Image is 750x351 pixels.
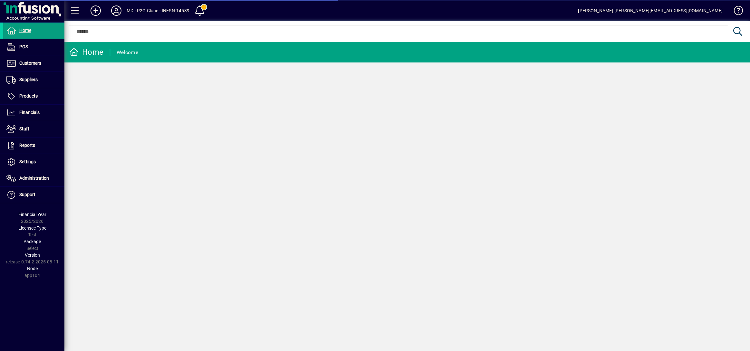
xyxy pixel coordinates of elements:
div: MD - P2G Clone - INFSN-14539 [127,5,189,16]
a: Products [3,88,64,104]
span: Financial Year [18,212,46,217]
span: Version [25,252,40,258]
a: POS [3,39,64,55]
span: Reports [19,143,35,148]
button: Add [85,5,106,16]
span: Suppliers [19,77,38,82]
div: Welcome [117,47,138,58]
div: [PERSON_NAME] [PERSON_NAME][EMAIL_ADDRESS][DOMAIN_NAME] [578,5,723,16]
span: Settings [19,159,36,164]
span: Support [19,192,35,197]
span: Package [24,239,41,244]
span: Financials [19,110,40,115]
span: Node [27,266,38,271]
span: Licensee Type [18,225,46,231]
a: Administration [3,170,64,186]
a: Reports [3,138,64,154]
span: Administration [19,175,49,181]
span: Customers [19,61,41,66]
span: POS [19,44,28,49]
span: Products [19,93,38,99]
span: Home [19,28,31,33]
div: Home [69,47,103,57]
span: Staff [19,126,29,131]
a: Settings [3,154,64,170]
a: Staff [3,121,64,137]
a: Suppliers [3,72,64,88]
a: Customers [3,55,64,71]
a: Financials [3,105,64,121]
a: Support [3,187,64,203]
a: Knowledge Base [729,1,742,22]
button: Profile [106,5,127,16]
